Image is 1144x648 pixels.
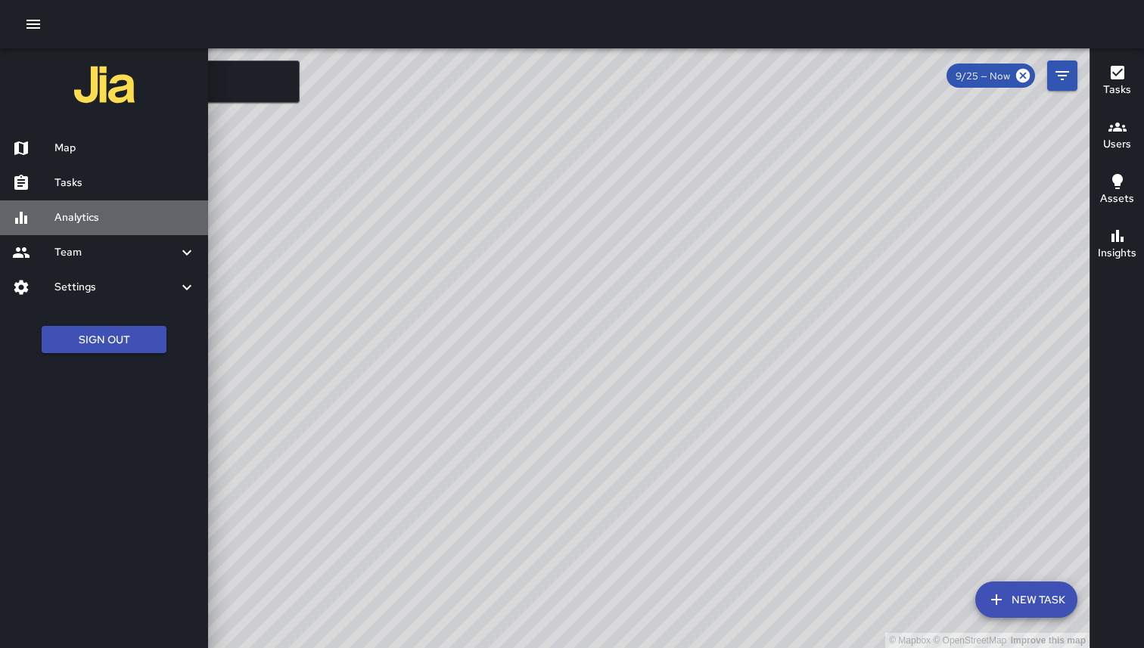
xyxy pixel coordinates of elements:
[1098,245,1136,262] h6: Insights
[42,326,166,354] button: Sign Out
[54,279,178,296] h6: Settings
[975,581,1077,618] button: New Task
[54,175,196,191] h6: Tasks
[74,54,135,115] img: jia-logo
[54,244,178,261] h6: Team
[1100,191,1134,207] h6: Assets
[1103,82,1131,98] h6: Tasks
[54,140,196,157] h6: Map
[1103,136,1131,153] h6: Users
[54,209,196,226] h6: Analytics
